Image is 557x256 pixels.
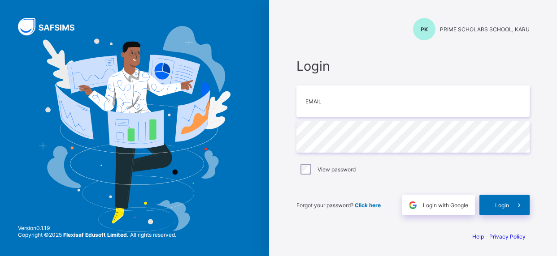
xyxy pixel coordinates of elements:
[318,166,356,173] label: View password
[489,233,526,240] a: Privacy Policy
[18,231,176,238] span: Copyright © 2025 All rights reserved.
[472,233,484,240] a: Help
[355,202,381,209] a: Click here
[408,200,418,210] img: google.396cfc9801f0270233282035f929180a.svg
[63,231,129,238] strong: Flexisaf Edusoft Limited.
[423,202,468,209] span: Login with Google
[296,202,381,209] span: Forgot your password?
[296,58,530,74] span: Login
[440,26,530,33] span: PRIME SCHOLARS SCHOOL, KARU
[495,202,509,209] span: Login
[18,18,85,35] img: SAFSIMS Logo
[421,26,428,33] span: PK
[18,225,176,231] span: Version 0.1.19
[39,26,231,232] img: Hero Image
